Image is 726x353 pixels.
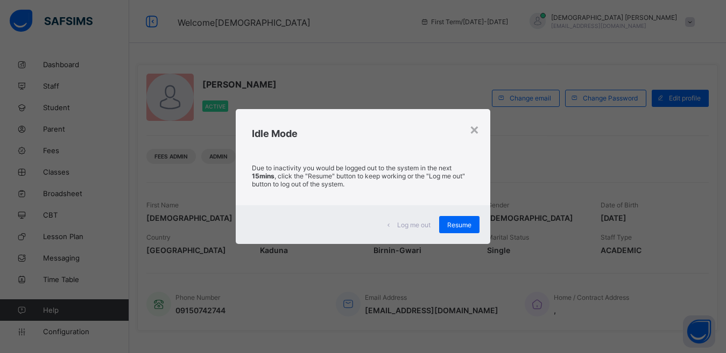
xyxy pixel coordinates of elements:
span: Log me out [397,221,431,229]
span: Resume [447,221,471,229]
h2: Idle Mode [252,128,474,139]
strong: 15mins [252,172,274,180]
div: × [469,120,480,138]
p: Due to inactivity you would be logged out to the system in the next , click the "Resume" button t... [252,164,474,188]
